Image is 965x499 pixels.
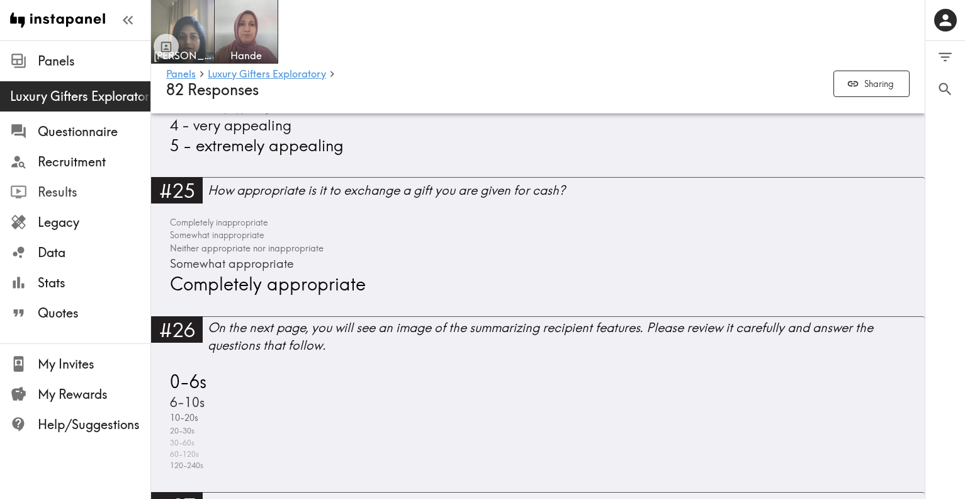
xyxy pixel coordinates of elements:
span: Filter Responses [937,49,954,66]
span: Help/Suggestions [38,416,150,433]
span: [PERSON_NAME] [154,49,212,62]
span: Search [937,81,954,98]
span: Completely inappropriate [167,217,268,229]
span: Data [38,244,150,261]
span: Results [38,183,150,201]
div: On the next page, you will see an image of the summarizing recipient features. Please review it c... [208,319,925,354]
span: My Invites [38,355,150,373]
span: 0-6s [167,370,206,394]
button: Search [925,73,965,105]
span: 30-60s [167,437,195,449]
span: 6-10s [167,393,205,411]
span: 82 Responses [166,81,259,99]
button: Toggle between responses and questions [154,34,179,59]
a: #25How appropriate is it to exchange a gift you are given for cash? [151,177,925,212]
span: 4 - very appealing [167,115,291,135]
span: Luxury Gifters Exploratory [10,88,150,105]
span: Recruitment [38,153,150,171]
span: Hande [217,49,275,62]
div: #25 [151,177,203,204]
span: Quotes [38,304,150,322]
span: Somewhat appropriate [167,255,294,272]
span: My Rewards [38,386,150,403]
span: Completely appropriate [167,272,366,296]
span: 60-120s [167,449,199,460]
a: Luxury Gifters Exploratory [208,69,326,81]
span: 10-20s [167,411,198,425]
div: #26 [151,316,203,343]
div: How appropriate is it to exchange a gift you are given for cash? [208,181,925,199]
a: Panels [166,69,196,81]
span: Panels [38,52,150,70]
span: Legacy [38,214,150,231]
span: 20-30s [167,425,195,437]
span: 120-240s [167,460,203,472]
span: Neither appropriate nor inappropriate [167,242,324,255]
button: Sharing [833,71,910,98]
span: 5 - extremely appealing [167,135,344,156]
span: Stats [38,274,150,292]
button: Filter Responses [925,41,965,73]
span: Somewhat inappropriate [167,229,264,242]
a: #26On the next page, you will see an image of the summarizing recipient features. Please review i... [151,316,925,365]
span: Questionnaire [38,123,150,141]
